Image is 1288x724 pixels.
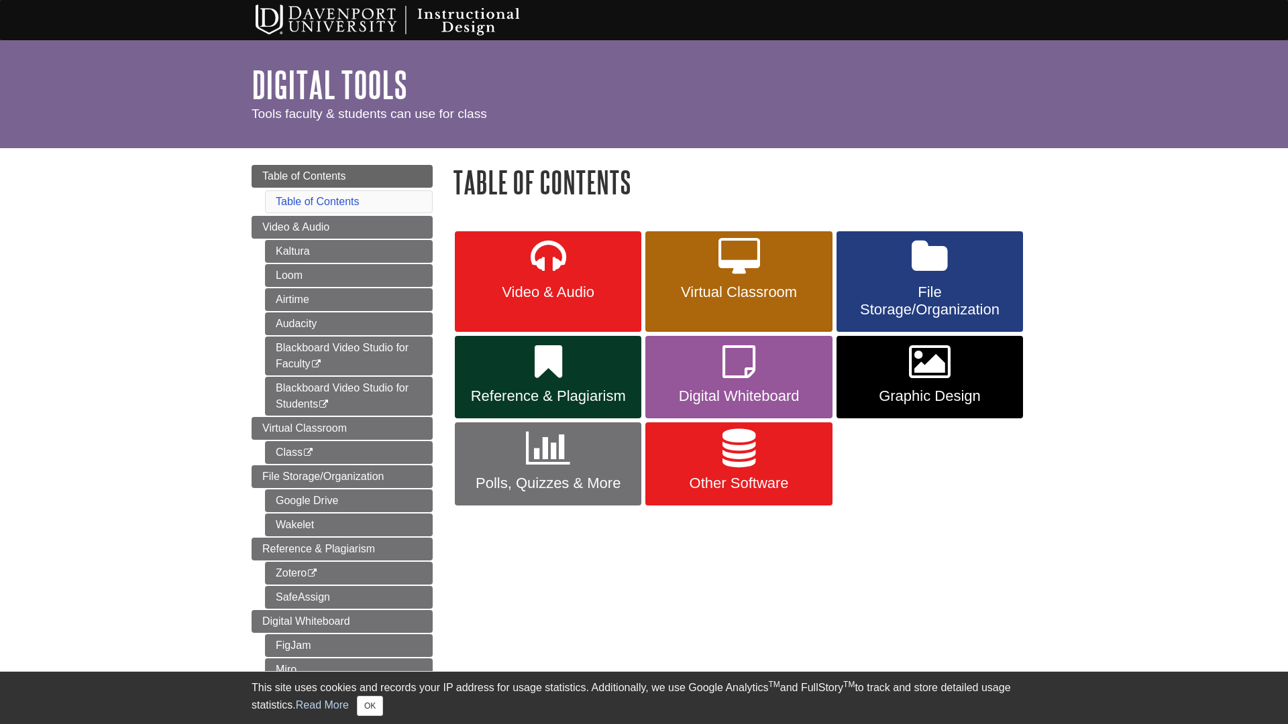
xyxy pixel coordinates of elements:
[465,475,631,492] span: Polls, Quizzes & More
[265,658,433,681] a: Miro
[252,107,487,121] span: Tools faculty & students can use for class
[296,699,349,711] a: Read More
[252,64,407,105] a: Digital Tools
[265,441,433,464] a: Class
[645,422,832,505] a: Other Software
[252,465,433,488] a: File Storage/Organization
[262,543,375,554] span: Reference & Plagiarism
[455,422,641,505] a: Polls, Quizzes & More
[311,360,322,369] i: This link opens in a new window
[262,170,346,182] span: Table of Contents
[262,422,347,434] span: Virtual Classroom
[357,696,383,716] button: Close
[655,284,822,301] span: Virtual Classroom
[455,231,641,332] a: Video & Audio
[265,337,433,375] a: Blackboard Video Studio for Faculty
[245,3,567,37] img: Davenport University Instructional Design
[645,336,832,419] a: Digital Whiteboard
[655,475,822,492] span: Other Software
[265,312,433,335] a: Audacity
[655,387,822,405] span: Digital Whiteboard
[837,231,1023,332] a: File Storage/Organization
[307,569,318,578] i: This link opens in a new window
[262,615,350,627] span: Digital Whiteboard
[847,284,1013,318] span: File Storage/Organization
[318,400,329,409] i: This link opens in a new window
[265,240,433,263] a: Kaltura
[276,196,360,207] a: Table of Contents
[252,538,433,560] a: Reference & Plagiarism
[645,231,832,332] a: Virtual Classroom
[265,288,433,311] a: Airtime
[847,387,1013,405] span: Graphic Design
[453,165,1036,199] h1: Table of Contents
[265,489,433,512] a: Google Drive
[252,165,433,188] a: Table of Contents
[252,417,433,440] a: Virtual Classroom
[837,336,1023,419] a: Graphic Design
[465,284,631,301] span: Video & Audio
[265,562,433,585] a: Zotero
[252,216,433,239] a: Video & Audio
[465,387,631,405] span: Reference & Plagiarism
[303,448,314,457] i: This link opens in a new window
[265,377,433,416] a: Blackboard Video Studio for Students
[265,634,433,657] a: FigJam
[843,680,855,689] sup: TM
[265,264,433,287] a: Loom
[265,586,433,609] a: SafeAssign
[262,471,384,482] span: File Storage/Organization
[455,336,641,419] a: Reference & Plagiarism
[252,680,1036,716] div: This site uses cookies and records your IP address for usage statistics. Additionally, we use Goo...
[265,514,433,536] a: Wakelet
[262,221,329,233] span: Video & Audio
[252,610,433,633] a: Digital Whiteboard
[768,680,780,689] sup: TM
